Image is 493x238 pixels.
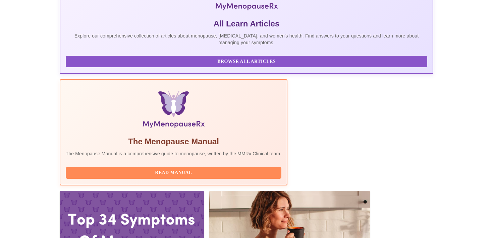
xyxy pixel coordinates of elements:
a: Browse All Articles [66,58,429,64]
span: Browse All Articles [72,58,421,66]
button: Read Manual [66,167,282,179]
img: Menopause Manual [100,91,247,131]
h5: All Learn Articles [66,18,428,29]
p: Explore our comprehensive collection of articles about menopause, [MEDICAL_DATA], and women's hea... [66,32,428,46]
a: Read Manual [66,169,283,175]
span: Read Manual [72,169,275,177]
button: Browse All Articles [66,56,428,68]
p: The Menopause Manual is a comprehensive guide to menopause, written by the MMRx Clinical team. [66,150,282,157]
h5: The Menopause Manual [66,136,282,147]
